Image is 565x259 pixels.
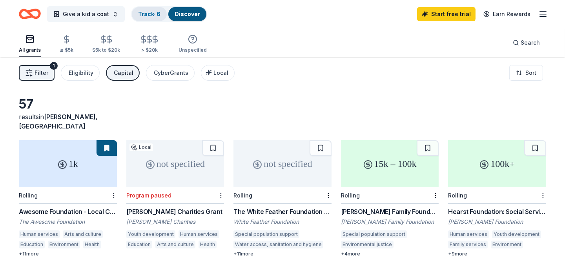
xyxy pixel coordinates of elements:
[19,140,117,187] div: 1k
[233,140,332,187] div: not specified
[479,7,535,21] a: Earn Rewards
[19,230,60,238] div: Human services
[19,192,38,199] div: Rolling
[448,207,546,216] div: Hearst Foundation: Social Service Grant
[63,230,103,238] div: Arts and culture
[19,47,41,53] div: All grants
[50,62,58,70] div: 1
[146,65,195,81] button: CyberGrants
[19,140,117,257] a: 1kRollingAwesome Foundation - Local Chapter GrantsThe Awesome FoundationHuman servicesArts and cu...
[448,251,546,257] div: + 9 more
[126,218,224,226] div: [PERSON_NAME] Charities
[114,68,133,78] div: Capital
[233,251,332,257] div: + 11 more
[448,140,546,257] a: 100k+RollingHearst Foundation: Social Service Grant[PERSON_NAME] FoundationHuman servicesYouth de...
[341,192,360,199] div: Rolling
[201,65,235,81] button: Local
[92,47,120,53] div: $5k to $20k
[233,218,332,226] div: White Feather Foundation
[138,11,160,17] a: Track· 6
[126,192,171,199] div: Program paused
[341,140,439,257] a: 15k – 100kRolling[PERSON_NAME] Family Foundation Grants[PERSON_NAME] Family FoundationSpecial pop...
[233,192,252,199] div: Rolling
[448,230,489,238] div: Human services
[507,35,546,51] button: Search
[175,11,200,17] a: Discover
[341,140,439,187] div: 15k – 100k
[341,218,439,226] div: [PERSON_NAME] Family Foundation
[491,241,523,248] div: Environment
[19,251,117,257] div: + 11 more
[126,140,224,251] a: not specifiedLocalProgram paused[PERSON_NAME] Charities Grant[PERSON_NAME] CharitiesYouth develop...
[126,207,224,216] div: [PERSON_NAME] Charities Grant
[213,69,228,76] span: Local
[155,241,195,248] div: Arts and culture
[448,192,467,199] div: Rolling
[139,32,160,57] button: > $20k
[69,68,93,78] div: Eligibility
[131,6,207,22] button: Track· 6Discover
[448,140,546,187] div: 100k+
[233,241,323,248] div: Water access, sanitation and hygiene
[509,65,543,81] button: Sort
[233,140,332,257] a: not specifiedRollingThe White Feather Foundation GrantWhite Feather FoundationSpecial population ...
[63,9,109,19] span: Give a kid a coat
[19,113,98,130] span: [PERSON_NAME], [GEOGRAPHIC_DATA]
[179,230,219,238] div: Human services
[417,7,476,21] a: Start free trial
[233,207,332,216] div: The White Feather Foundation Grant
[341,230,407,238] div: Special population support
[19,112,117,131] div: results
[199,241,217,248] div: Health
[448,218,546,226] div: [PERSON_NAME] Foundation
[126,230,175,238] div: Youth development
[35,68,48,78] span: Filter
[126,140,224,187] div: not specified
[19,31,41,57] button: All grants
[492,230,541,238] div: Youth development
[179,31,207,57] button: Unspecified
[19,218,117,226] div: The Awesome Foundation
[233,230,299,238] div: Special population support
[126,241,152,248] div: Education
[19,5,41,23] a: Home
[19,113,98,130] span: in
[60,47,73,53] div: ≤ $5k
[525,68,536,78] span: Sort
[341,241,394,248] div: Environmental justice
[61,65,100,81] button: Eligibility
[19,241,45,248] div: Education
[47,6,125,22] button: Give a kid a coat
[83,241,101,248] div: Health
[19,207,117,216] div: Awesome Foundation - Local Chapter Grants
[19,96,117,112] div: 57
[521,38,540,47] span: Search
[341,207,439,216] div: [PERSON_NAME] Family Foundation Grants
[106,65,140,81] button: Capital
[48,241,80,248] div: Environment
[448,241,488,248] div: Family services
[341,251,439,257] div: + 4 more
[129,143,153,151] div: Local
[179,47,207,53] div: Unspecified
[92,32,120,57] button: $5k to $20k
[139,47,160,53] div: > $20k
[154,68,188,78] div: CyberGrants
[19,65,55,81] button: Filter1
[60,32,73,57] button: ≤ $5k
